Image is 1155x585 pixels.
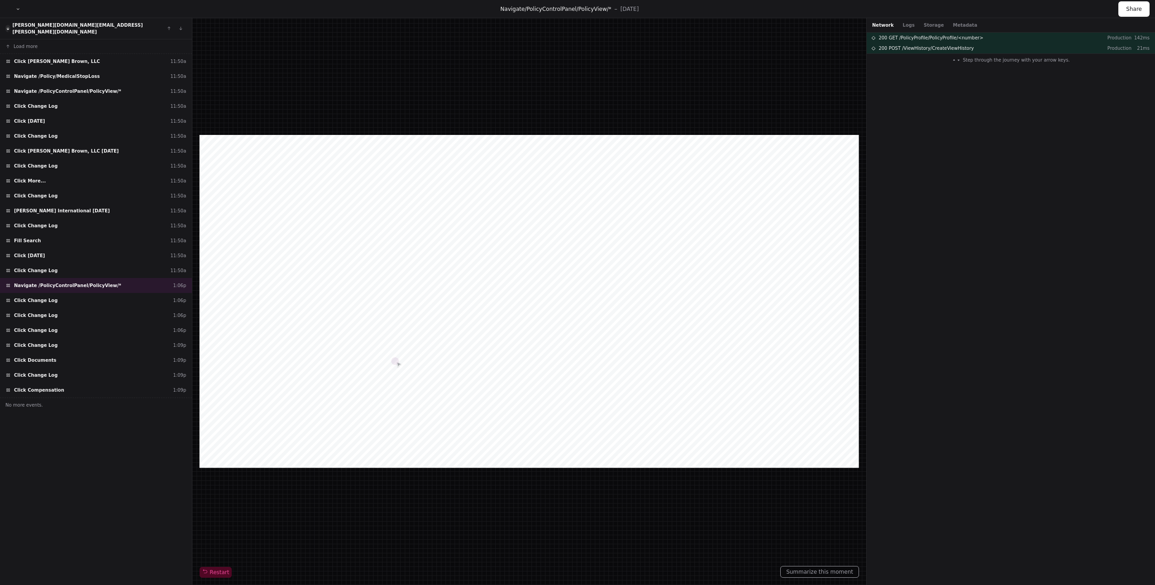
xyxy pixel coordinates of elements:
div: 1:06p [173,282,186,289]
span: Click Change Log [14,163,57,169]
span: Load more [14,43,38,50]
button: Network [872,22,894,29]
button: Share [1118,1,1150,17]
div: 1:09p [173,372,186,379]
p: 142ms [1131,34,1150,41]
span: Navigate [501,6,525,12]
div: 11:50a [170,237,186,244]
span: Click More... [14,177,46,184]
a: [PERSON_NAME][DOMAIN_NAME][EMAIL_ADDRESS][PERSON_NAME][DOMAIN_NAME] [12,23,143,34]
span: Navigate /PolicyControlPanel/PolicyView/* [14,282,121,289]
span: 200 POST /ViewHistory/CreateViewHistory [878,45,974,52]
div: 1:09p [173,357,186,364]
span: Navigate /Policy/MedicalStopLoss [14,73,100,80]
button: Summarize this moment [780,566,859,578]
span: Click [PERSON_NAME] Brown, LLC [DATE] [14,148,119,154]
div: 11:50a [170,148,186,154]
span: No more events. [5,402,43,408]
div: 1:06p [173,297,186,304]
span: [PERSON_NAME] International [DATE] [14,207,110,214]
span: Step through the journey with your arrow keys. [963,57,1069,63]
span: Click [PERSON_NAME] Brown, LLC [14,58,100,65]
span: /PolicyControlPanel/PolicyView/* [525,6,611,12]
span: Click Change Log [14,297,57,304]
span: Restart [202,569,229,576]
div: 11:50a [170,252,186,259]
div: 11:50a [170,133,186,139]
p: Production [1106,45,1131,52]
span: Click Change Log [14,312,57,319]
span: Click Change Log [14,342,57,349]
span: Click Documents [14,357,57,364]
div: 11:50a [170,73,186,80]
span: Click Change Log [14,222,57,229]
span: Click Change Log [14,133,57,139]
button: Metadata [953,22,977,29]
span: Click [DATE] [14,118,45,125]
span: Click Change Log [14,372,57,379]
div: 1:06p [173,327,186,334]
div: 1:09p [173,342,186,349]
div: 11:50a [170,88,186,95]
div: 11:50a [170,177,186,184]
div: 1:09p [173,387,186,393]
div: 11:50a [170,207,186,214]
div: 11:50a [170,192,186,199]
span: Fill Search [14,237,41,244]
div: 11:50a [170,118,186,125]
span: Click [DATE] [14,252,45,259]
span: Click Change Log [14,327,57,334]
div: 1:06p [173,312,186,319]
p: [DATE] [620,5,639,13]
span: Click Change Log [14,267,57,274]
button: Restart [200,567,232,578]
button: Logs [903,22,915,29]
div: 11:50a [170,103,186,110]
span: Click Change Log [14,192,57,199]
div: 11:50a [170,267,186,274]
button: Storage [924,22,944,29]
span: Click Compensation [14,387,64,393]
p: Production [1106,34,1131,41]
div: 11:50a [170,163,186,169]
span: Navigate /PolicyControlPanel/PolicyView/* [14,88,121,95]
img: 6.svg [6,26,10,32]
span: Click Change Log [14,103,57,110]
p: 21ms [1131,45,1150,52]
div: 11:50a [170,222,186,229]
span: 200 GET /PolicyProfile/PolicyProfile/<number> [878,34,983,41]
div: 11:50a [170,58,186,65]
